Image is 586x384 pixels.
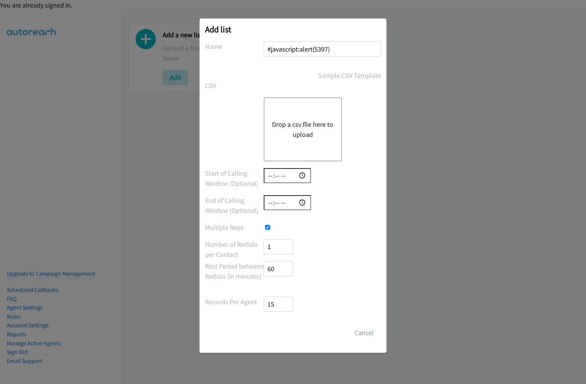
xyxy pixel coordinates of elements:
[205,195,264,216] label: End of Calling Window (Optional)
[205,222,264,232] label: Multiple Reps
[347,325,381,340] button: Cancel
[205,297,264,307] label: Records Per Agent
[205,168,264,188] label: Start of Calling Window (Optional)
[272,119,334,140] button: Drop a csv file here to upload
[205,239,264,260] label: Number of Redials per Contact
[205,24,381,35] h2: Add list
[205,80,264,91] label: CSV
[205,41,264,52] label: Name
[318,70,381,80] a: Sample CSV Template
[205,261,264,281] label: Rest Period between Redials (in minutes)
